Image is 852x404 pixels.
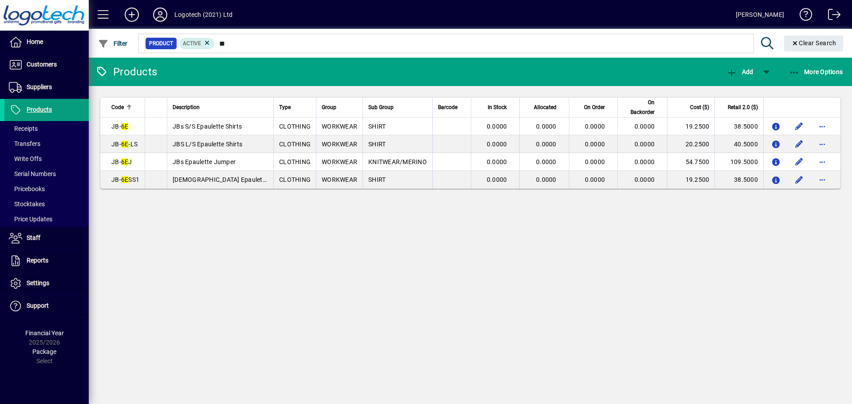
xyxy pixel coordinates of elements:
[714,118,763,135] td: 38.5000
[173,176,298,183] span: [DEMOGRAPHIC_DATA] Epaulette Shirts S/S
[322,176,357,183] span: WORKWEAR
[726,68,753,75] span: Add
[279,123,311,130] span: CLOTHING
[585,158,605,165] span: 0.0000
[27,106,52,113] span: Products
[4,295,89,317] a: Support
[9,200,45,208] span: Stocktakes
[536,176,556,183] span: 0.0000
[667,171,714,188] td: 19.2500
[9,170,56,177] span: Serial Numbers
[787,64,845,80] button: More Options
[789,68,843,75] span: More Options
[815,155,829,169] button: More options
[438,102,465,112] div: Barcode
[815,173,829,187] button: More options
[121,176,129,183] em: 6E
[27,61,57,68] span: Customers
[174,8,233,22] div: Logotech (2021) Ltd
[9,140,40,147] span: Transfers
[635,141,655,148] span: 0.0000
[623,98,663,117] div: On Backorder
[815,137,829,151] button: More options
[179,38,215,49] mat-chip: Activation Status: Active
[477,102,515,112] div: In Stock
[487,176,507,183] span: 0.0000
[322,102,336,112] span: Group
[173,123,242,130] span: JBs S/S Epaulette Shirts
[714,153,763,171] td: 109.5000
[173,102,268,112] div: Description
[27,302,49,309] span: Support
[368,158,427,165] span: KNITWEAR/MERINO
[667,153,714,171] td: 54.7500
[9,155,42,162] span: Write Offs
[279,102,311,112] div: Type
[121,123,129,130] em: 6E
[487,123,507,130] span: 0.0000
[4,212,89,227] a: Price Updates
[149,39,173,48] span: Product
[121,141,129,148] em: 6E
[584,102,605,112] span: On Order
[27,234,40,241] span: Staff
[27,279,49,286] span: Settings
[4,151,89,166] a: Write Offs
[9,125,38,132] span: Receipts
[118,7,146,23] button: Add
[121,158,129,165] em: 6E
[368,176,386,183] span: SHIRT
[487,141,507,148] span: 0.0000
[585,176,605,183] span: 0.0000
[4,76,89,98] a: Suppliers
[25,329,64,337] span: Financial Year
[4,136,89,151] a: Transfers
[792,119,806,133] button: Edit
[690,102,709,112] span: Cost ($)
[111,141,138,148] span: JB- -LS
[438,102,458,112] span: Barcode
[279,176,311,183] span: CLOTHING
[322,141,357,148] span: WORKWEAR
[488,102,507,112] span: In Stock
[714,171,763,188] td: 38.5000
[792,137,806,151] button: Edit
[368,123,386,130] span: SHIRT
[4,227,89,249] a: Staff
[793,2,813,31] a: Knowledge Base
[111,176,139,183] span: JB- SS1
[4,31,89,53] a: Home
[27,83,52,90] span: Suppliers
[575,102,613,112] div: On Order
[4,181,89,196] a: Pricebooks
[4,196,89,212] a: Stocktakes
[32,348,56,355] span: Package
[736,8,784,22] div: [PERSON_NAME]
[322,102,357,112] div: Group
[279,102,291,112] span: Type
[173,158,236,165] span: JBs Epaulette Jumper
[728,102,758,112] span: Retail 2.0 ($)
[111,123,128,130] span: JB-
[585,141,605,148] span: 0.0000
[9,216,52,223] span: Price Updates
[821,2,841,31] a: Logout
[96,35,130,51] button: Filter
[95,65,157,79] div: Products
[635,158,655,165] span: 0.0000
[111,158,132,165] span: JB- J
[525,102,564,112] div: Allocated
[635,123,655,130] span: 0.0000
[279,158,311,165] span: CLOTHING
[368,102,427,112] div: Sub Group
[667,118,714,135] td: 19.2500
[623,98,655,117] span: On Backorder
[322,158,357,165] span: WORKWEAR
[635,176,655,183] span: 0.0000
[4,54,89,76] a: Customers
[4,166,89,181] a: Serial Numbers
[111,102,139,112] div: Code
[322,123,357,130] span: WORKWEAR
[714,135,763,153] td: 40.5000
[724,64,755,80] button: Add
